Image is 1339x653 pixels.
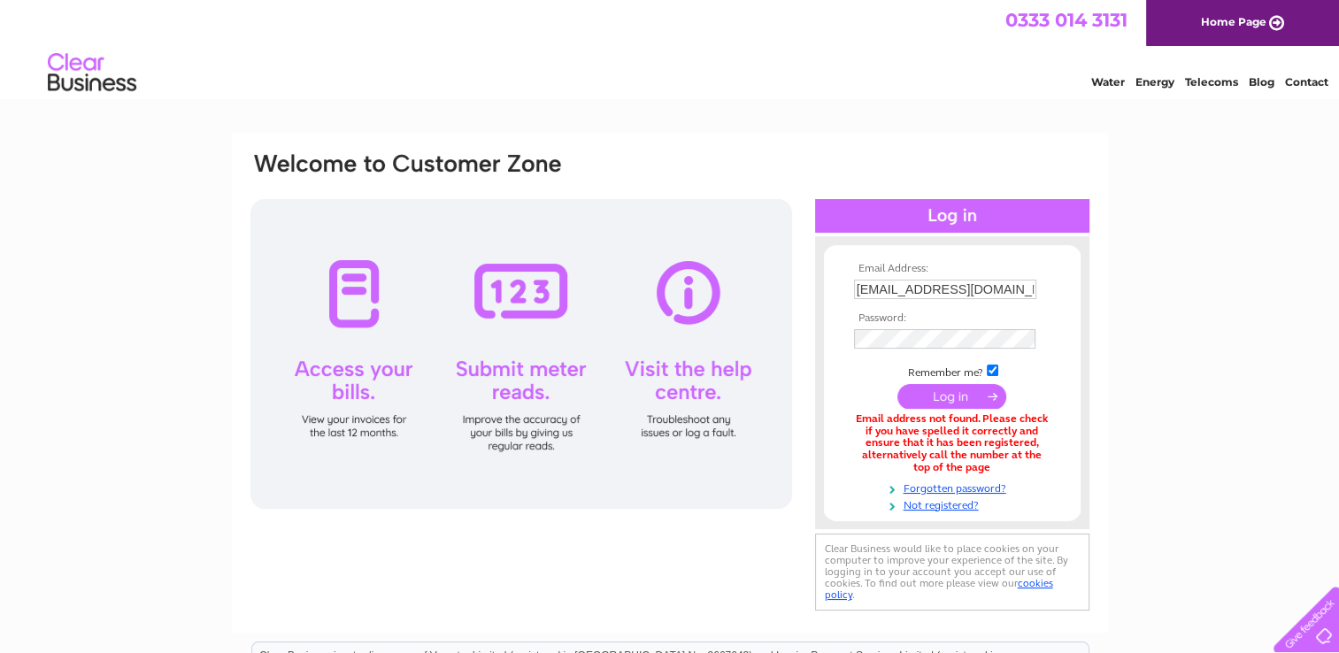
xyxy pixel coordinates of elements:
img: logo.png [47,46,137,100]
a: Telecoms [1185,75,1238,88]
a: Contact [1285,75,1328,88]
div: Email address not found. Please check if you have spelled it correctly and ensure that it has bee... [854,413,1050,474]
a: cookies policy [825,577,1053,601]
div: Clear Business would like to place cookies on your computer to improve your experience of the sit... [815,534,1089,611]
a: 0333 014 3131 [1005,9,1127,31]
td: Remember me? [850,362,1055,380]
a: Not registered? [854,496,1055,512]
th: Email Address: [850,263,1055,275]
a: Energy [1135,75,1174,88]
div: Clear Business is a trading name of Verastar Limited (registered in [GEOGRAPHIC_DATA] No. 3667643... [252,10,1089,86]
a: Water [1091,75,1125,88]
a: Forgotten password? [854,479,1055,496]
input: Submit [897,384,1006,409]
th: Password: [850,312,1055,325]
a: Blog [1249,75,1274,88]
